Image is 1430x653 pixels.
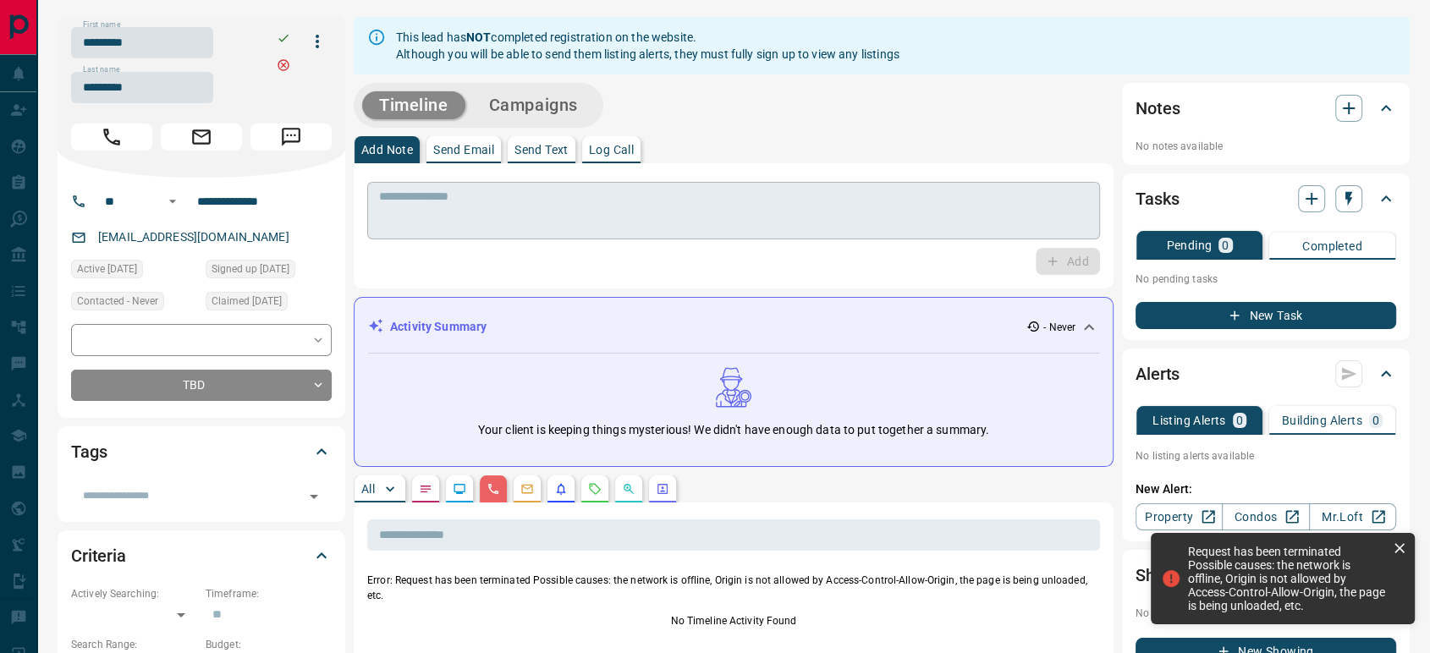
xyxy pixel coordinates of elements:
div: Request has been terminated Possible causes: the network is offline, Origin is not allowed by Acc... [1188,545,1386,612]
svg: Listing Alerts [554,482,568,496]
button: Campaigns [472,91,595,119]
p: New Alert: [1136,480,1396,498]
a: [EMAIL_ADDRESS][DOMAIN_NAME] [98,230,289,244]
p: - Never [1043,320,1075,335]
p: Error: Request has been terminated Possible causes: the network is offline, Origin is not allowed... [367,573,1100,603]
button: Open [302,485,326,508]
button: Timeline [362,91,465,119]
p: Your client is keeping things mysterious! We didn't have enough data to put together a summary. [478,421,989,439]
p: 0 [1372,414,1379,426]
button: New Task [1136,302,1396,329]
p: All [361,483,375,495]
div: Activity Summary- Never [368,311,1099,343]
span: Claimed [DATE] [212,293,282,310]
label: Last name [83,64,120,75]
p: Send Text [514,144,569,156]
p: 0 [1236,414,1243,426]
div: Showings [1136,555,1396,595]
a: Property [1136,503,1223,530]
p: Add Note [361,144,413,156]
p: Building Alerts [1282,414,1362,426]
h2: Notes [1136,95,1180,122]
p: Log Call [589,144,634,156]
div: This lead has completed registration on the website. Although you will be able to send them listi... [396,22,899,69]
div: Tags [71,431,332,472]
span: Message [250,123,332,151]
svg: Calls [487,482,500,496]
a: Mr.Loft [1309,503,1396,530]
span: Signed up [DATE] [212,261,289,277]
span: Active [DATE] [77,261,137,277]
div: Criteria [71,535,332,576]
div: Thu May 02 2024 [206,260,332,283]
h2: Tasks [1136,185,1179,212]
div: Notes [1136,88,1396,129]
p: No showings booked [1136,606,1396,621]
label: First name [83,19,120,30]
svg: Emails [520,482,534,496]
div: Thu May 02 2024 [71,260,197,283]
div: Tasks [1136,178,1396,219]
h2: Criteria [71,542,126,569]
span: Call [71,123,152,151]
div: Thu May 02 2024 [206,292,332,316]
p: Search Range: [71,637,197,652]
strong: NOT [466,30,491,44]
svg: Opportunities [622,482,635,496]
div: Alerts [1136,354,1396,394]
p: No Timeline Activity Found [367,613,1100,628]
p: Completed [1302,240,1362,252]
p: Listing Alerts [1152,414,1226,426]
p: No notes available [1136,139,1396,154]
p: Pending [1166,239,1212,251]
p: Send Email [433,144,494,156]
div: TBD [71,370,332,401]
p: Timeframe: [206,586,332,601]
h2: Showings [1136,562,1207,589]
p: No pending tasks [1136,266,1396,292]
span: Contacted - Never [77,293,158,310]
button: Open [162,191,183,211]
p: Actively Searching: [71,586,197,601]
span: Email [161,123,242,151]
a: Condos [1222,503,1309,530]
p: Budget: [206,637,332,652]
h2: Tags [71,438,107,465]
svg: Lead Browsing Activity [453,482,466,496]
p: No listing alerts available [1136,448,1396,464]
h2: Alerts [1136,360,1180,387]
p: 0 [1222,239,1229,251]
svg: Requests [588,482,602,496]
svg: Notes [419,482,432,496]
p: Activity Summary [390,318,487,336]
svg: Agent Actions [656,482,669,496]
